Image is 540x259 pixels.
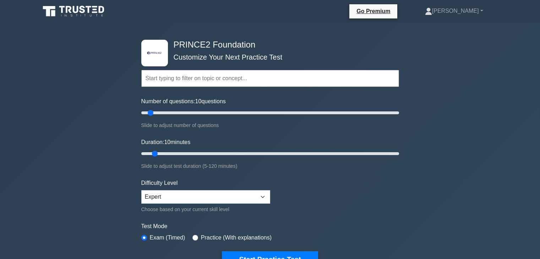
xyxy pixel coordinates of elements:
[150,233,185,242] label: Exam (Timed)
[164,139,170,145] span: 10
[171,40,364,50] h4: PRINCE2 Foundation
[408,4,500,18] a: [PERSON_NAME]
[141,97,226,106] label: Number of questions: questions
[141,70,399,87] input: Start typing to filter on topic or concept...
[141,121,399,129] div: Slide to adjust number of questions
[141,162,399,170] div: Slide to adjust test duration (5-120 minutes)
[201,233,272,242] label: Practice (With explanations)
[141,205,270,214] div: Choose based on your current skill level
[141,222,399,231] label: Test Mode
[141,138,191,147] label: Duration: minutes
[352,7,394,16] a: Go Premium
[195,98,202,104] span: 10
[141,179,178,187] label: Difficulty Level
